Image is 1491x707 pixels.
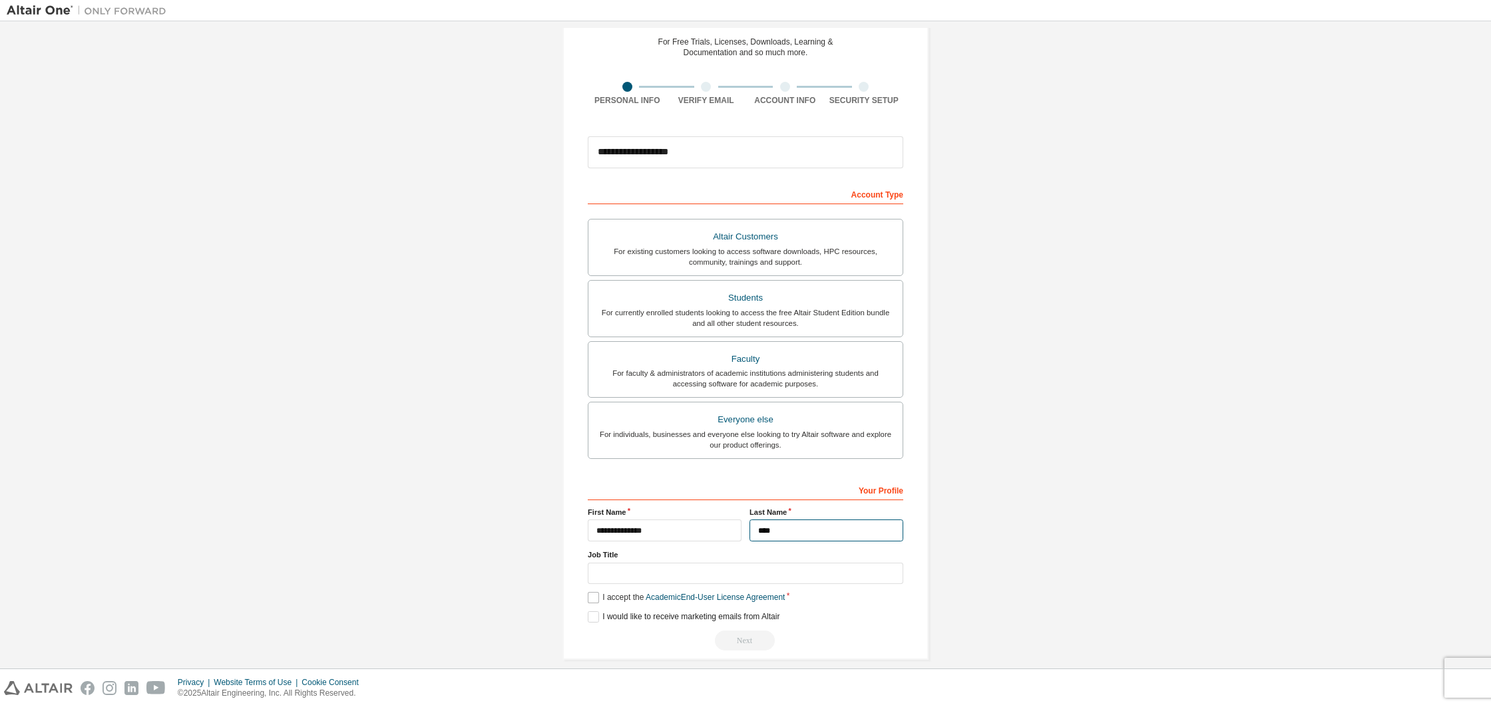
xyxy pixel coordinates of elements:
div: For individuals, businesses and everyone else looking to try Altair software and explore our prod... [596,429,895,450]
label: Job Title [588,549,903,560]
img: facebook.svg [81,681,95,695]
div: Account Info [745,95,825,106]
div: Students [596,289,895,307]
img: youtube.svg [146,681,166,695]
div: For Free Trials, Licenses, Downloads, Learning & Documentation and so much more. [658,37,833,58]
div: Privacy [178,677,214,688]
label: I accept the [588,592,785,603]
div: Your Profile [588,479,903,500]
label: First Name [588,507,742,517]
a: Academic End-User License Agreement [646,593,785,602]
img: instagram.svg [103,681,116,695]
div: Account Type [588,183,903,204]
div: For existing customers looking to access software downloads, HPC resources, community, trainings ... [596,246,895,267]
label: Last Name [749,507,903,517]
div: For faculty & administrators of academic institutions administering students and accessing softwa... [596,368,895,389]
img: Altair One [7,4,173,17]
div: Website Terms of Use [214,677,302,688]
label: I would like to receive marketing emails from Altair [588,611,779,623]
div: Personal Info [588,95,667,106]
div: Security Setup [825,95,904,106]
img: linkedin.svg [124,681,138,695]
div: For currently enrolled students looking to access the free Altair Student Edition bundle and all ... [596,307,895,329]
div: Cookie Consent [302,677,366,688]
div: Faculty [596,350,895,368]
img: altair_logo.svg [4,681,73,695]
div: Altair Customers [596,227,895,246]
div: Verify Email [667,95,746,106]
div: Read and acccept EULA to continue [588,631,903,650]
p: © 2025 Altair Engineering, Inc. All Rights Reserved. [178,688,367,699]
div: Everyone else [596,410,895,429]
div: Create an Altair One Account [642,13,849,29]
